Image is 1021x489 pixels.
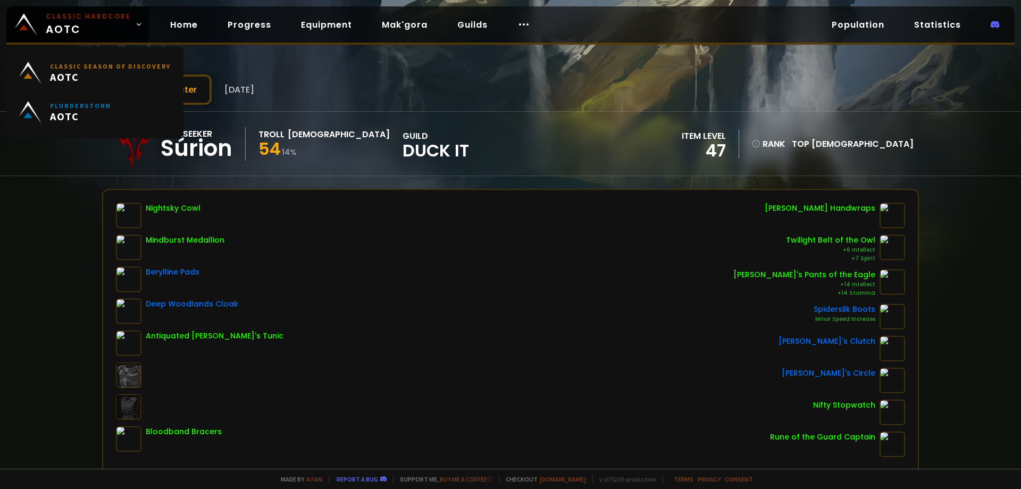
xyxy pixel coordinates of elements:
[116,203,141,228] img: item-4039
[288,128,390,141] div: [DEMOGRAPHIC_DATA]
[786,246,875,254] div: +6 Intellect
[499,475,586,483] span: Checkout
[733,280,875,289] div: +14 Intellect
[770,432,875,443] div: Rune of the Guard Captain
[274,475,322,483] span: Made by
[752,137,785,151] div: rank
[258,137,281,161] span: 54
[880,432,905,457] img: item-19120
[813,400,875,411] div: Nifty Stopwatch
[811,138,914,150] span: [DEMOGRAPHIC_DATA]
[403,129,469,159] div: guild
[282,147,297,158] small: 14 %
[906,14,969,36] a: Statistics
[116,267,141,292] img: item-4197
[146,235,224,246] div: Mindburst Medallion
[146,267,199,278] div: Berylline Pads
[50,110,111,123] span: AOTC
[814,304,875,315] div: Spidersilk Boots
[219,14,280,36] a: Progress
[146,426,222,437] div: Bloodband Bracers
[782,368,875,379] div: [PERSON_NAME]'s Circle
[823,14,893,36] a: Population
[373,14,436,36] a: Mak'gora
[224,83,254,96] span: [DATE]
[880,336,905,361] img: item-6693
[337,475,378,483] a: Report a bug
[779,336,875,347] div: [PERSON_NAME]'s Clutch
[880,235,905,260] img: item-7438
[50,62,171,70] small: Classic Season of Discovery
[733,289,875,297] div: +14 Stamina
[162,14,206,36] a: Home
[698,475,721,483] a: Privacy
[786,235,875,246] div: Twilight Belt of the Owl
[292,14,361,36] a: Equipment
[46,12,131,37] span: AOTC
[765,203,875,214] div: [PERSON_NAME] Handwraps
[46,12,131,21] small: Classic Hardcore
[161,140,232,156] div: Súrion
[146,203,200,214] div: Nightsky Cowl
[682,143,726,159] div: 47
[540,475,586,483] a: [DOMAIN_NAME]
[403,143,469,159] span: Duck It
[50,70,171,84] span: AOTC
[146,330,283,342] div: Antiquated [PERSON_NAME]'s Tunic
[161,127,232,140] div: Soulseeker
[786,254,875,263] div: +7 Spirit
[733,269,875,280] div: [PERSON_NAME]'s Pants of the Eagle
[116,330,141,356] img: item-20642
[116,235,141,260] img: item-11196
[880,203,905,228] img: item-19116
[682,129,726,143] div: item level
[880,269,905,295] img: item-9942
[393,475,492,483] span: Support me,
[6,6,149,43] a: Classic HardcoreAOTC
[13,53,177,93] a: Classic Season of DiscoveryAOTC
[592,475,656,483] span: v. d752d5 - production
[725,475,753,483] a: Consent
[880,368,905,393] img: item-18586
[116,426,141,452] img: item-11469
[674,475,693,483] a: Terms
[306,475,322,483] a: a fan
[50,102,111,110] small: Plunderstorm
[440,475,492,483] a: Buy me a coffee
[880,400,905,425] img: item-2820
[13,93,177,132] a: PlunderstormAOTC
[258,128,284,141] div: Troll
[116,299,141,324] img: item-19121
[792,137,914,151] div: Top
[814,315,875,324] div: Minor Speed Increase
[146,299,238,310] div: Deep Woodlands Cloak
[880,304,905,329] img: item-4320
[449,14,496,36] a: Guilds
